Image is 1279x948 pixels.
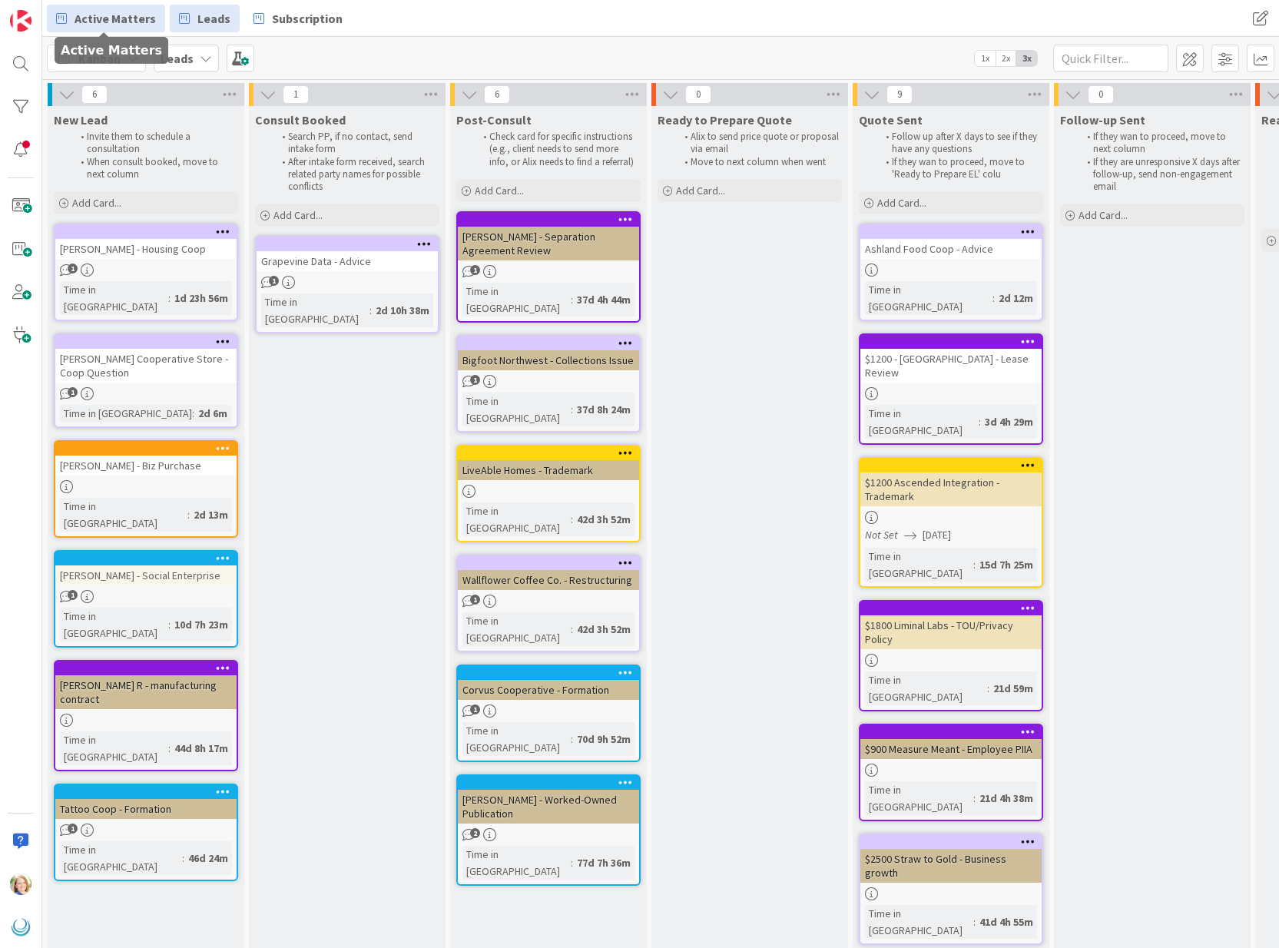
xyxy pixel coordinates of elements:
[255,236,439,333] a: Grapevine Data - AdviceTime in [GEOGRAPHIC_DATA]:2d 10h 38m
[194,405,231,422] div: 2d 6m
[865,528,898,542] i: Not Set
[859,834,1043,945] a: $2500 Straw to Gold - Business growthTime in [GEOGRAPHIC_DATA]:41d 4h 55m
[860,459,1042,506] div: $1200 Ascended Integration - Trademark
[184,850,232,867] div: 46d 24m
[462,612,571,646] div: Time in [GEOGRAPHIC_DATA]
[187,506,190,523] span: :
[475,184,524,197] span: Add Card...
[458,336,639,370] div: Bigfoot Northwest - Collections Issue
[458,227,639,260] div: [PERSON_NAME] - Separation Agreement Review
[372,302,433,319] div: 2d 10h 38m
[571,621,573,638] span: :
[860,225,1042,259] div: Ashland Food Coop - Advice
[860,349,1042,383] div: $1200 - [GEOGRAPHIC_DATA] - Lease Review
[68,824,78,834] span: 1
[484,85,510,104] span: 6
[996,51,1016,66] span: 2x
[192,405,194,422] span: :
[55,225,237,259] div: [PERSON_NAME] - Housing Coop
[68,590,78,600] span: 1
[923,527,951,543] span: [DATE]
[458,776,639,824] div: [PERSON_NAME] - Worked-Owned Publication
[860,849,1042,883] div: $2500 Straw to Gold - Business growth
[989,680,1037,697] div: 21d 59m
[10,10,31,31] img: Visit kanbanzone.com
[860,602,1042,649] div: $1800 Liminal Labs - TOU/Privacy Policy
[75,9,156,28] span: Active Matters
[571,511,573,528] span: :
[168,290,171,307] span: :
[676,156,840,168] li: Move to next column when went
[865,548,973,582] div: Time in [GEOGRAPHIC_DATA]
[470,704,480,714] span: 1
[456,774,641,886] a: [PERSON_NAME] - Worked-Owned PublicationTime in [GEOGRAPHIC_DATA]:77d 7h 36m
[859,112,923,128] span: Quote Sent
[475,131,638,168] li: Check card for specific instructions (e.g., client needs to send more info, or Alix needs to find...
[573,291,635,308] div: 37d 4h 44m
[255,112,346,128] span: Consult Booked
[658,112,792,128] span: Ready to Prepare Quote
[470,265,480,275] span: 1
[60,498,187,532] div: Time in [GEOGRAPHIC_DATA]
[573,401,635,418] div: 37d 8h 24m
[55,675,237,709] div: [PERSON_NAME] R - manufacturing contract
[685,85,711,104] span: 0
[456,112,532,128] span: Post-Consult
[571,291,573,308] span: :
[676,131,840,156] li: Alix to send price quote or proposal via email
[458,446,639,480] div: LiveAble Homes - Trademark
[257,237,438,271] div: Grapevine Data - Advice
[976,790,1037,807] div: 21d 4h 38m
[54,440,238,538] a: [PERSON_NAME] - Biz PurchaseTime in [GEOGRAPHIC_DATA]:2d 13m
[168,740,171,757] span: :
[171,740,232,757] div: 44d 8h 17m
[61,43,162,58] h5: Active Matters
[458,213,639,260] div: [PERSON_NAME] - Separation Agreement Review
[1088,85,1114,104] span: 0
[859,224,1043,321] a: Ashland Food Coop - AdviceTime in [GEOGRAPHIC_DATA]:2d 12m
[55,335,237,383] div: [PERSON_NAME] Cooperative Store - Coop Question
[72,196,121,210] span: Add Card...
[877,156,1041,181] li: If they wan to proceed, move to 'Ready to Prepare EL' colu
[261,293,369,327] div: Time in [GEOGRAPHIC_DATA]
[860,472,1042,506] div: $1200 Ascended Integration - Trademark
[54,660,238,771] a: [PERSON_NAME] R - manufacturing contractTime in [GEOGRAPHIC_DATA]:44d 8h 17m
[54,333,238,428] a: [PERSON_NAME] Cooperative Store - Coop QuestionTime in [GEOGRAPHIC_DATA]:2d 6m
[573,621,635,638] div: 42d 3h 52m
[987,680,989,697] span: :
[197,9,230,28] span: Leads
[462,283,571,317] div: Time in [GEOGRAPHIC_DATA]
[573,731,635,747] div: 70d 9h 52m
[860,739,1042,759] div: $900 Measure Meant - Employee PIIA
[273,156,437,194] li: After intake form received, search related party names for possible conflicts
[859,724,1043,821] a: $900 Measure Meant - Employee PIIATime in [GEOGRAPHIC_DATA]:21d 4h 38m
[860,835,1042,883] div: $2500 Straw to Gold - Business growth
[973,556,976,573] span: :
[573,511,635,528] div: 42d 3h 52m
[462,393,571,426] div: Time in [GEOGRAPHIC_DATA]
[458,570,639,590] div: Wallflower Coffee Co. - Restructuring
[60,731,168,765] div: Time in [GEOGRAPHIC_DATA]
[886,85,913,104] span: 9
[60,841,182,875] div: Time in [GEOGRAPHIC_DATA]
[269,276,279,286] span: 1
[55,456,237,476] div: [PERSON_NAME] - Biz Purchase
[244,5,352,32] a: Subscription
[60,608,168,641] div: Time in [GEOGRAPHIC_DATA]
[55,785,237,819] div: Tattoo Coop - Formation
[60,405,192,422] div: Time in [GEOGRAPHIC_DATA]
[865,671,987,705] div: Time in [GEOGRAPHIC_DATA]
[865,905,973,939] div: Time in [GEOGRAPHIC_DATA]
[456,555,641,652] a: Wallflower Coffee Co. - RestructuringTime in [GEOGRAPHIC_DATA]:42d 3h 52m
[860,335,1042,383] div: $1200 - [GEOGRAPHIC_DATA] - Lease Review
[1079,156,1242,194] li: If they are unresponsive X days after follow-up, send non-engagement email
[470,595,480,605] span: 1
[10,873,31,895] img: AD
[1079,208,1128,222] span: Add Card...
[55,799,237,819] div: Tattoo Coop - Formation
[981,413,1037,430] div: 3d 4h 29m
[860,725,1042,759] div: $900 Measure Meant - Employee PIIA
[456,665,641,762] a: Corvus Cooperative - FormationTime in [GEOGRAPHIC_DATA]:70d 9h 52m
[54,112,108,128] span: New Lead
[458,666,639,700] div: Corvus Cooperative - Formation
